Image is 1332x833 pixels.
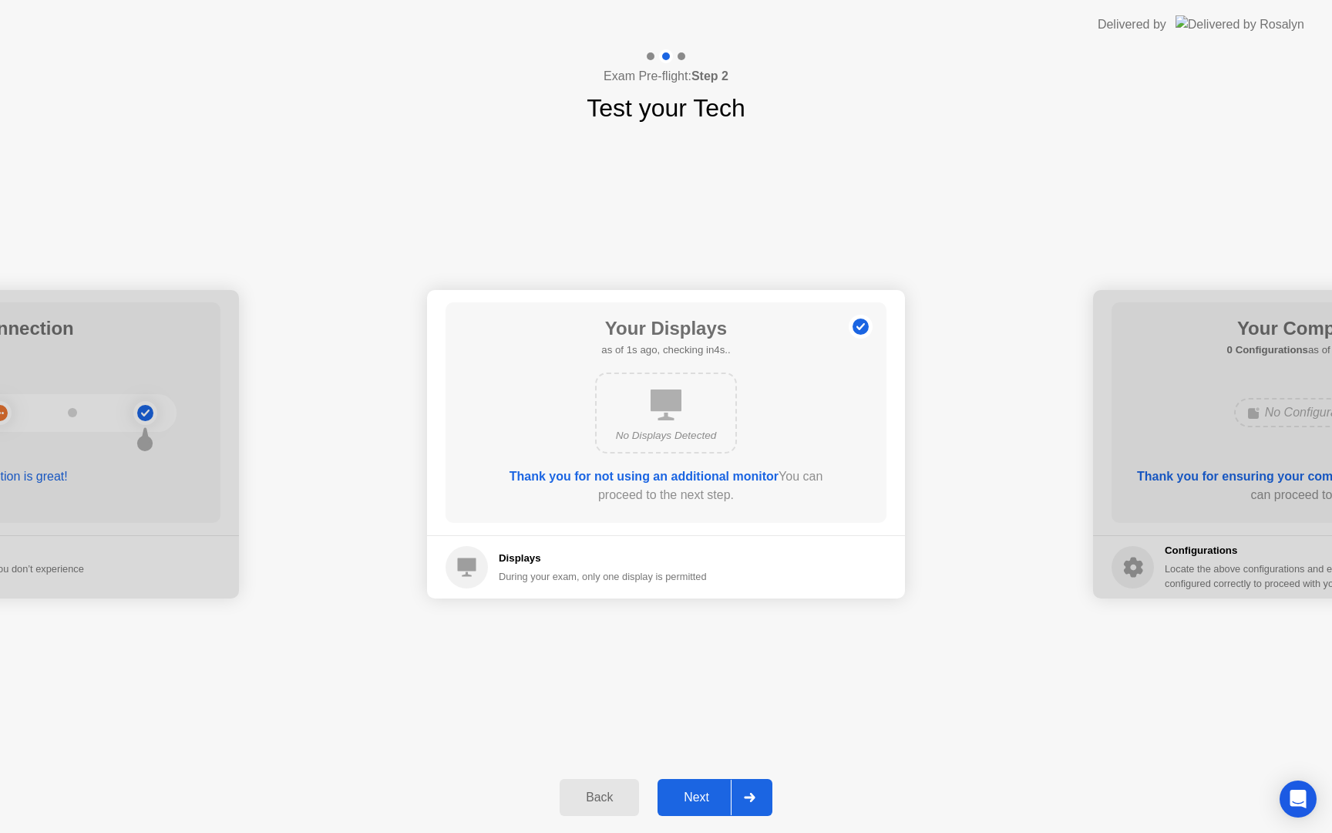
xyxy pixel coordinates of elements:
[560,779,639,816] button: Back
[489,467,843,504] div: You can proceed to the next step.
[662,791,731,804] div: Next
[1176,15,1304,33] img: Delivered by Rosalyn
[1280,781,1317,818] div: Open Intercom Messenger
[587,89,745,126] h1: Test your Tech
[609,428,723,443] div: No Displays Detected
[1098,15,1166,34] div: Delivered by
[601,342,730,358] h5: as of 1s ago, checking in4s..
[658,779,772,816] button: Next
[604,67,728,86] h4: Exam Pre-flight:
[510,470,779,483] b: Thank you for not using an additional monitor
[601,315,730,342] h1: Your Displays
[499,551,707,566] h5: Displays
[499,569,707,584] div: During your exam, only one display is permitted
[564,791,634,804] div: Back
[691,69,728,83] b: Step 2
